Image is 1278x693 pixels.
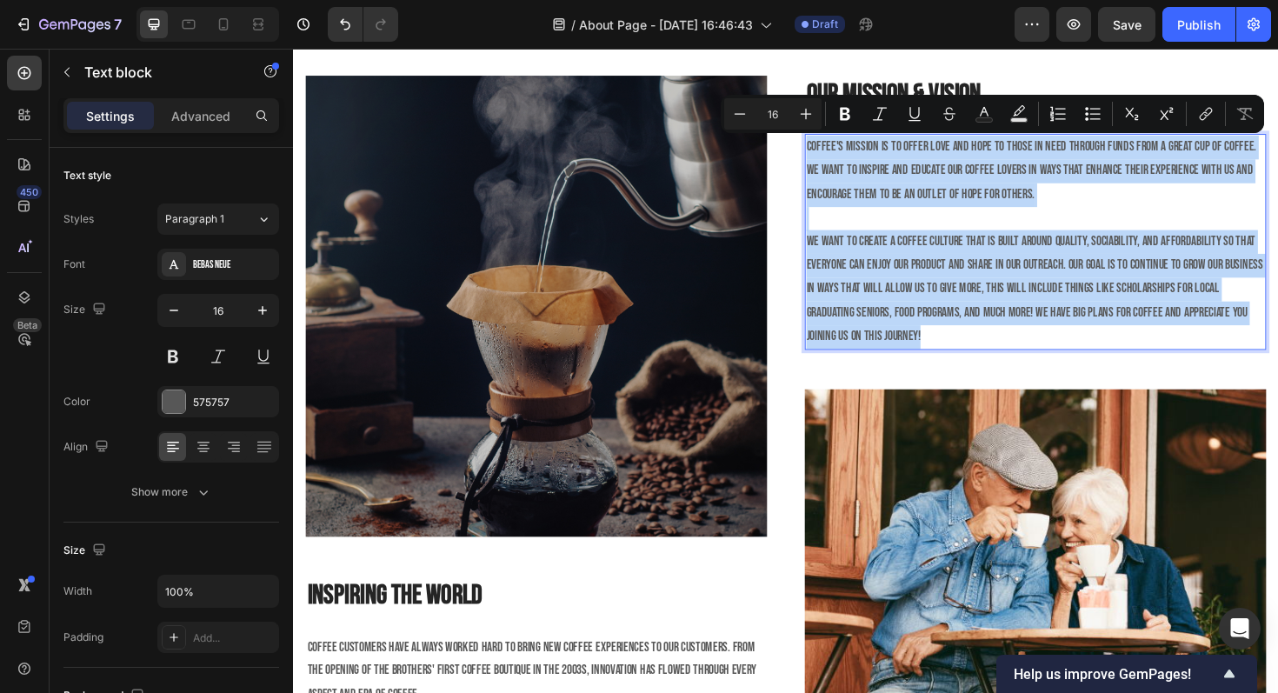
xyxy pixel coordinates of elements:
[328,7,398,42] div: Undo/Redo
[193,257,275,273] div: Bebas Neue
[543,92,1028,317] p: Coffee's mission is to offer love and hope to those in need through funds from a great cup of cof...
[193,395,275,410] div: 575757
[1098,7,1155,42] button: Save
[1113,17,1142,32] span: Save
[63,257,85,272] div: Font
[1219,608,1261,650] div: Open Intercom Messenger
[542,90,1030,319] div: Rich Text Editor. Editing area: main
[114,14,122,35] p: 7
[165,211,224,227] span: Paragraph 1
[17,185,42,199] div: 450
[131,483,212,501] div: Show more
[293,49,1278,693] iframe: Design area
[1014,666,1219,683] span: Help us improve GemPages!
[7,7,130,42] button: 7
[63,583,92,599] div: Width
[63,298,110,322] div: Size
[63,168,111,183] div: Text style
[171,107,230,125] p: Advanced
[812,17,838,32] span: Draft
[193,630,275,646] div: Add...
[63,436,112,459] div: Align
[157,203,279,235] button: Paragraph 1
[13,318,42,332] div: Beta
[721,95,1264,133] div: Editor contextual toolbar
[543,30,1028,68] p: Our Mission & Vision
[1162,7,1235,42] button: Publish
[63,630,103,645] div: Padding
[1014,663,1240,684] button: Show survey - Help us improve GemPages!
[63,476,279,508] button: Show more
[1177,16,1221,34] div: Publish
[84,62,232,83] p: Text block
[63,211,94,227] div: Styles
[579,16,753,34] span: About Page - [DATE] 16:46:43
[571,16,576,34] span: /
[63,394,90,410] div: Color
[63,539,110,563] div: Size
[86,107,135,125] p: Settings
[158,576,278,607] input: Auto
